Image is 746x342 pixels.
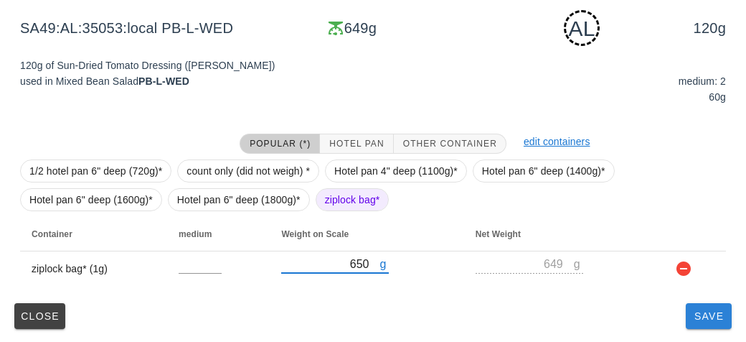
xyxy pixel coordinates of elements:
span: Container [32,229,72,239]
div: g [379,254,389,273]
a: edit containers [524,136,590,147]
span: Hotel pan 6" deep (1600g)* [29,189,153,211]
span: Weight on Scale [281,229,349,239]
span: medium [179,229,212,239]
button: Close [14,303,65,329]
div: g [574,254,583,273]
span: Hotel pan 6" deep (1800g)* [177,189,301,211]
div: AL [564,10,600,46]
th: Container: Not sorted. Activate to sort ascending. [20,217,167,251]
span: Hotel pan 6" deep (1400g)* [482,160,605,182]
th: Weight on Scale: Not sorted. Activate to sort ascending. [270,217,463,251]
span: Net Weight [476,229,521,239]
th: medium: Not sorted. Activate to sort ascending. [167,217,270,251]
th: Net Weight: Not sorted. Activate to sort ascending. [464,217,658,251]
button: Hotel Pan [320,134,393,154]
span: Hotel Pan [329,139,384,149]
button: Other Container [394,134,506,154]
th: Not sorted. Activate to sort ascending. [658,217,726,251]
span: Save [691,310,726,322]
div: medium: 2 60g [554,70,729,108]
button: Save [686,303,732,329]
span: ziplock bag* [325,189,380,211]
td: ziplock bag* (1g) [20,251,167,286]
span: Other Container [402,139,497,149]
button: Popular (*) [240,134,320,154]
span: Popular (*) [249,139,311,149]
strong: PB-L-WED [138,75,189,87]
span: Hotel pan 4" deep (1100g)* [334,160,458,182]
div: 120g of Sun-Dried Tomato Dressing ([PERSON_NAME]) used in Mixed Bean Salad [11,49,373,119]
span: 1/2 hotel pan 6" deep (720g)* [29,160,162,182]
span: Close [20,310,60,322]
span: count only (did not weigh) * [186,160,310,182]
